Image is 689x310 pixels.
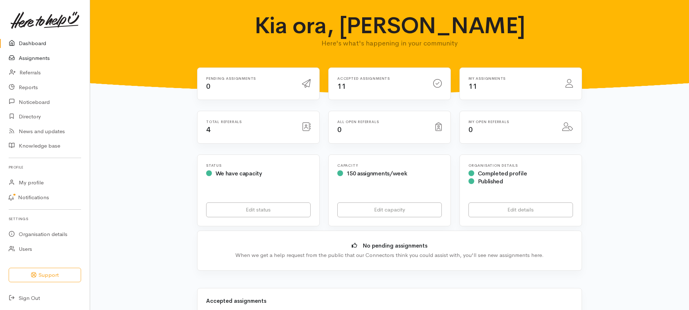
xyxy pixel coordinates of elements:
h6: Total referrals [206,120,293,124]
h6: Status [206,163,311,167]
h6: Pending assignments [206,77,293,80]
h6: Profile [9,162,81,172]
a: Edit status [206,202,311,217]
span: Published [478,178,503,185]
button: Support [9,268,81,283]
span: 0 [468,125,473,134]
span: Completed profile [478,170,527,177]
h6: Accepted assignments [337,77,424,80]
h6: Organisation Details [468,163,573,167]
div: When we get a help request from the public that our Connectors think you could assist with, you'l... [208,251,571,259]
p: Here's what's happening in your community [249,38,531,48]
a: Edit details [468,202,573,217]
a: Edit capacity [337,202,442,217]
h6: My assignments [468,77,557,80]
b: No pending assignments [363,242,427,249]
span: 11 [337,82,346,91]
span: We have capacity [215,170,262,177]
h6: All open referrals [337,120,427,124]
span: 0 [337,125,342,134]
span: 0 [206,82,210,91]
h6: My open referrals [468,120,554,124]
span: 150 assignments/week [347,170,407,177]
span: 4 [206,125,210,134]
h1: Kia ora, [PERSON_NAME] [249,13,531,38]
b: Accepted assignments [206,297,266,304]
span: 11 [468,82,477,91]
h6: Capacity [337,163,442,167]
h6: Settings [9,214,81,224]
